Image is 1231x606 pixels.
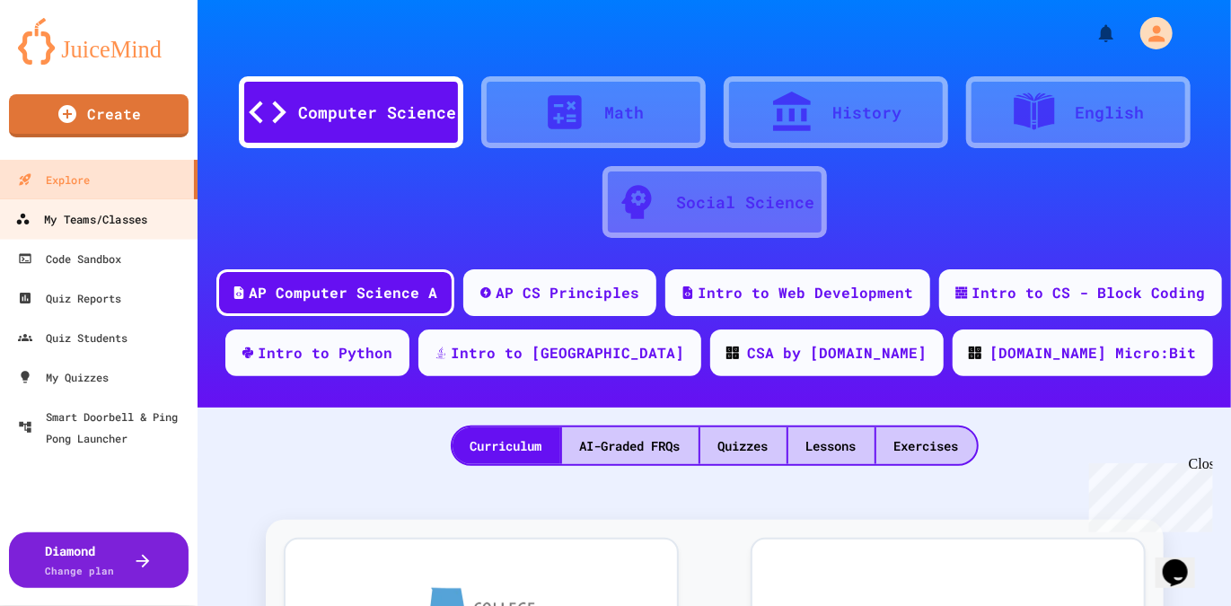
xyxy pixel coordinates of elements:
[788,427,875,464] div: Lessons
[259,342,393,364] div: Intro to Python
[1075,101,1144,125] div: English
[1082,456,1213,532] iframe: chat widget
[18,406,190,449] div: Smart Doorbell & Ping Pong Launcher
[726,347,739,359] img: CODE_logo_RGB.png
[1156,534,1213,588] iframe: chat widget
[18,366,109,388] div: My Quizzes
[969,347,981,359] img: CODE_logo_RGB.png
[18,287,121,309] div: Quiz Reports
[299,101,457,125] div: Computer Science
[562,427,699,464] div: AI-Graded FRQs
[876,427,977,464] div: Exercises
[990,342,1197,364] div: [DOMAIN_NAME] Micro:Bit
[453,427,560,464] div: Curriculum
[7,7,124,114] div: Chat with us now!Close
[18,169,90,190] div: Explore
[18,248,121,269] div: Code Sandbox
[46,564,115,577] span: Change plan
[250,282,438,303] div: AP Computer Science A
[605,101,645,125] div: Math
[497,282,640,303] div: AP CS Principles
[9,94,189,137] a: Create
[18,18,180,65] img: logo-orange.svg
[46,541,115,579] div: Diamond
[677,190,815,215] div: Social Science
[748,342,928,364] div: CSA by [DOMAIN_NAME]
[9,532,189,588] button: DiamondChange plan
[700,427,787,464] div: Quizzes
[1062,18,1121,48] div: My Notifications
[832,101,901,125] div: History
[15,208,147,231] div: My Teams/Classes
[699,282,914,303] div: Intro to Web Development
[18,327,127,348] div: Quiz Students
[972,282,1206,303] div: Intro to CS - Block Coding
[452,342,685,364] div: Intro to [GEOGRAPHIC_DATA]
[1121,13,1177,54] div: My Account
